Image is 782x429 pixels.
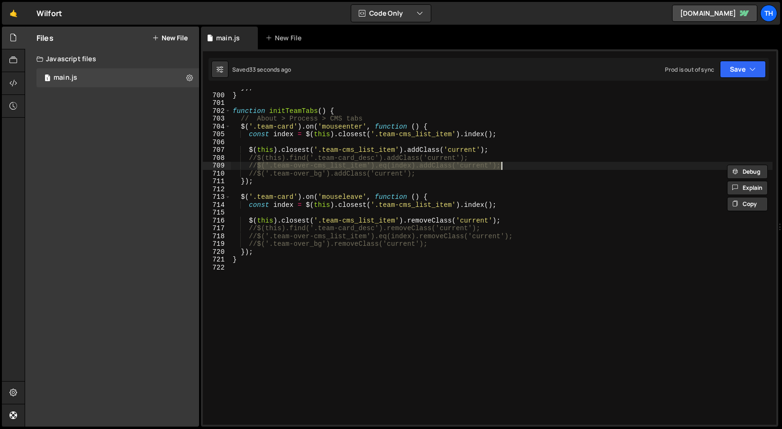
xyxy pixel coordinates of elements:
button: Copy [727,197,768,211]
div: 721 [203,256,231,264]
div: 717 [203,224,231,233]
button: Code Only [351,5,431,22]
button: New File [152,34,188,42]
div: 715 [203,209,231,217]
div: 714 [203,201,231,209]
div: 722 [203,264,231,272]
div: 704 [203,123,231,131]
div: main.js [54,74,77,82]
div: 712 [203,186,231,194]
div: Saved [232,65,291,74]
a: [DOMAIN_NAME] [672,5,757,22]
div: 720 [203,248,231,256]
div: 711 [203,177,231,186]
div: 702 [203,107,231,115]
h2: Files [36,33,54,43]
button: Debug [727,165,768,179]
div: main.js [216,33,240,43]
button: Explain [727,181,768,195]
div: 710 [203,170,231,178]
a: Th [760,5,777,22]
div: 705 [203,131,231,139]
div: 700 [203,92,231,100]
a: 🤙 [2,2,25,25]
div: 707 [203,146,231,154]
div: Prod is out of sync [665,65,714,74]
div: 703 [203,115,231,123]
div: 719 [203,240,231,248]
div: Javascript files [25,49,199,68]
div: 718 [203,233,231,241]
div: 706 [203,139,231,147]
div: New File [265,33,305,43]
button: Save [720,61,766,78]
div: 33 seconds ago [249,65,291,74]
div: 709 [203,162,231,170]
span: 1 [45,75,50,83]
div: 708 [203,154,231,162]
div: 16468/44594.js [36,68,199,87]
div: 701 [203,99,231,107]
div: Wilfort [36,8,62,19]
div: 713 [203,193,231,201]
div: 716 [203,217,231,225]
